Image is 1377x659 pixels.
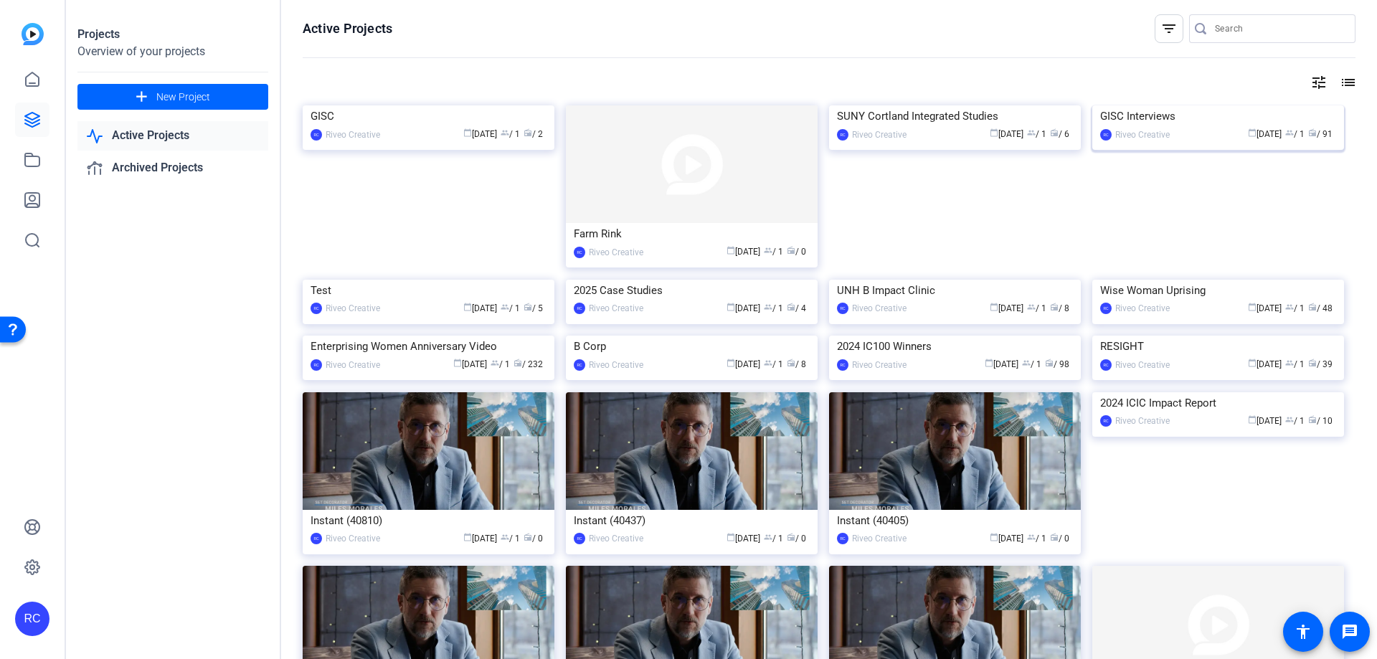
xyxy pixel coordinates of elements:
[1027,129,1046,139] span: / 1
[837,303,848,314] div: RC
[990,303,1023,313] span: [DATE]
[1027,303,1036,311] span: group
[524,128,532,137] span: radio
[463,533,472,541] span: calendar_today
[1160,20,1178,37] mat-icon: filter_list
[1285,129,1305,139] span: / 1
[1050,129,1069,139] span: / 6
[589,301,643,316] div: Riveo Creative
[787,359,795,367] span: radio
[764,359,772,367] span: group
[1100,392,1336,414] div: 2024 ICIC Impact Report
[574,336,810,357] div: B Corp
[501,303,509,311] span: group
[764,303,783,313] span: / 1
[787,247,806,257] span: / 0
[303,20,392,37] h1: Active Projects
[311,105,546,127] div: GISC
[326,301,380,316] div: Riveo Creative
[156,90,210,105] span: New Project
[764,533,772,541] span: group
[589,245,643,260] div: Riveo Creative
[787,533,795,541] span: radio
[1285,416,1305,426] span: / 1
[787,359,806,369] span: / 8
[1338,74,1355,91] mat-icon: list
[990,534,1023,544] span: [DATE]
[1295,623,1312,640] mat-icon: accessibility
[852,531,907,546] div: Riveo Creative
[1285,415,1294,424] span: group
[1027,128,1036,137] span: group
[1308,359,1333,369] span: / 39
[1285,303,1305,313] span: / 1
[1248,129,1282,139] span: [DATE]
[15,602,49,636] div: RC
[1027,303,1046,313] span: / 1
[990,128,998,137] span: calendar_today
[524,533,532,541] span: radio
[787,303,806,313] span: / 4
[1308,359,1317,367] span: radio
[311,129,322,141] div: RC
[574,303,585,314] div: RC
[990,129,1023,139] span: [DATE]
[463,303,472,311] span: calendar_today
[311,303,322,314] div: RC
[326,358,380,372] div: Riveo Creative
[1100,129,1112,141] div: RC
[1285,303,1294,311] span: group
[574,247,585,258] div: RC
[501,534,520,544] span: / 1
[764,246,772,255] span: group
[453,359,487,369] span: [DATE]
[1341,623,1358,640] mat-icon: message
[852,358,907,372] div: Riveo Creative
[1248,128,1257,137] span: calendar_today
[852,128,907,142] div: Riveo Creative
[463,129,497,139] span: [DATE]
[985,359,1018,369] span: [DATE]
[837,510,1073,531] div: Instant (40405)
[501,128,509,137] span: group
[1285,128,1294,137] span: group
[727,303,735,311] span: calendar_today
[574,280,810,301] div: 2025 Case Studies
[1310,74,1328,91] mat-icon: tune
[852,301,907,316] div: Riveo Creative
[1100,280,1336,301] div: Wise Woman Uprising
[1248,303,1282,313] span: [DATE]
[1100,336,1336,357] div: RESIGHT
[1308,416,1333,426] span: / 10
[1285,359,1305,369] span: / 1
[990,533,998,541] span: calendar_today
[524,303,543,313] span: / 5
[727,359,735,367] span: calendar_today
[1248,303,1257,311] span: calendar_today
[311,510,546,531] div: Instant (40810)
[1050,128,1059,137] span: radio
[574,510,810,531] div: Instant (40437)
[463,128,472,137] span: calendar_today
[1115,358,1170,372] div: Riveo Creative
[837,105,1073,127] div: SUNY Cortland Integrated Studies
[787,534,806,544] span: / 0
[501,129,520,139] span: / 1
[1045,359,1069,369] span: / 98
[1248,415,1257,424] span: calendar_today
[22,23,44,45] img: blue-gradient.svg
[1050,303,1059,311] span: radio
[1100,303,1112,314] div: RC
[1027,533,1036,541] span: group
[311,280,546,301] div: Test
[727,533,735,541] span: calendar_today
[990,303,998,311] span: calendar_today
[1050,533,1059,541] span: radio
[311,336,546,357] div: Enterprising Women Anniversary Video
[1045,359,1054,367] span: radio
[764,247,783,257] span: / 1
[589,531,643,546] div: Riveo Creative
[574,359,585,371] div: RC
[764,303,772,311] span: group
[1248,359,1257,367] span: calendar_today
